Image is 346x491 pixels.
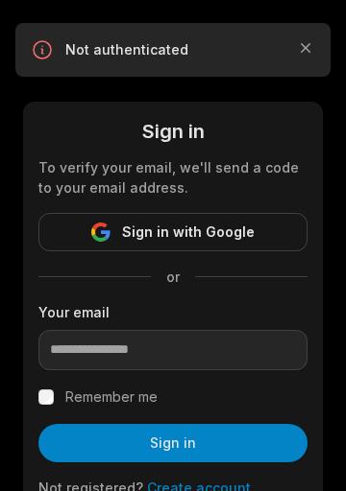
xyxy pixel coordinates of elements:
[38,157,308,198] div: To verify your email, we'll send a code to your email address.
[38,424,308,462] button: Sign in
[122,221,255,244] span: Sign in with Google
[38,117,308,146] div: Sign in
[38,213,308,251] button: Sign in with Google
[151,267,195,287] span: or
[38,302,308,322] label: Your email
[65,386,158,409] label: Remember me
[65,40,281,59] p: Not authenticated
